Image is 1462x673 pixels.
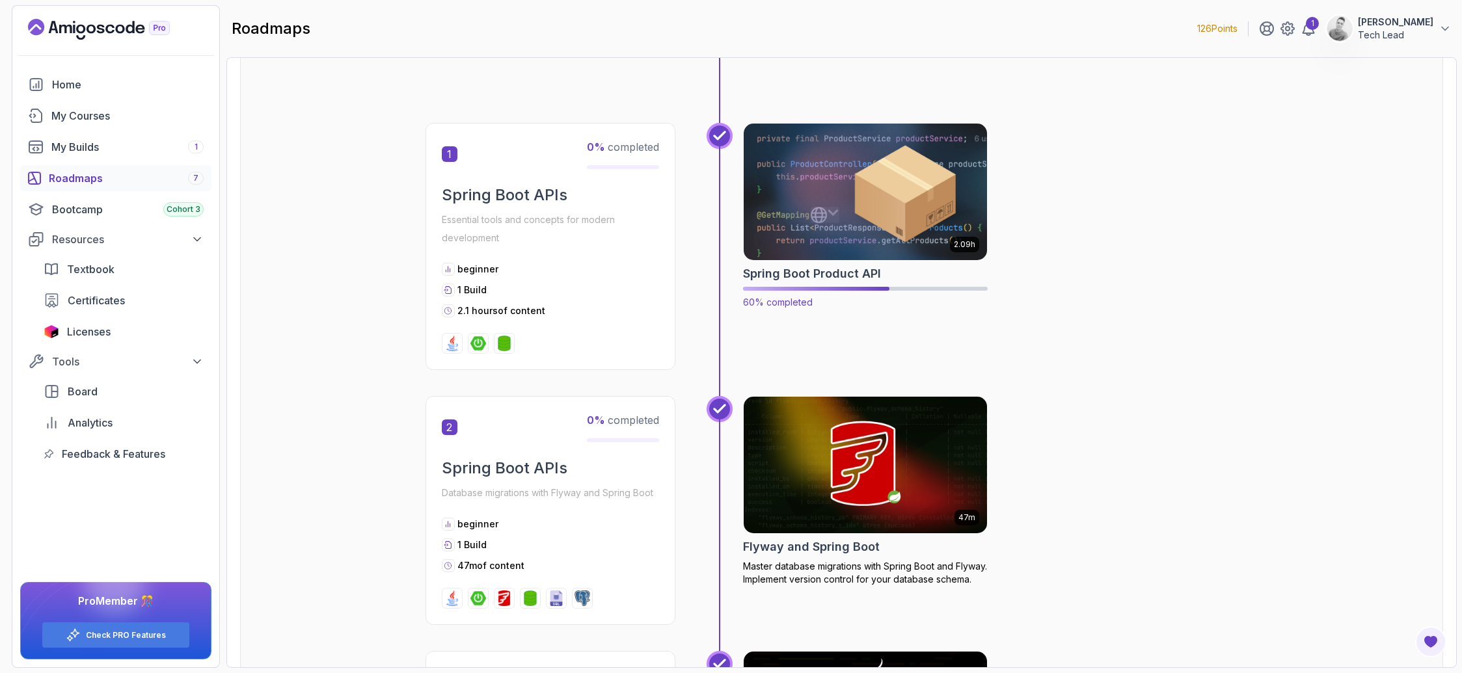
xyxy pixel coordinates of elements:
img: Flyway and Spring Boot card [744,397,987,533]
h2: Spring Boot Product API [743,265,881,283]
img: spring-boot logo [470,590,486,606]
div: My Courses [51,108,204,124]
p: 47m of content [457,559,524,572]
span: 1 [442,146,457,162]
span: Feedback & Features [62,446,165,462]
h2: Spring Boot APIs [442,185,659,205]
span: Cohort 3 [167,204,200,215]
span: Board [68,384,98,399]
p: 2.09h [954,239,975,250]
img: sql logo [548,590,564,606]
p: Database migrations with Flyway and Spring Boot [442,484,659,502]
span: 60% completed [743,297,813,308]
div: Bootcamp [52,202,204,217]
span: completed [587,140,659,153]
img: jetbrains icon [44,325,59,338]
span: 7 [193,173,198,183]
a: board [36,378,211,404]
h2: roadmaps [232,18,310,39]
div: Resources [52,231,204,247]
a: bootcamp [20,196,211,222]
div: 1 [1306,17,1319,30]
span: 2 [442,419,457,435]
p: 47m [958,512,975,523]
span: completed [587,414,659,427]
button: Tools [20,350,211,373]
div: Tools [52,354,204,369]
p: Tech Lead [1358,29,1433,42]
img: postgres logo [575,590,590,606]
h2: Flyway and Spring Boot [743,538,880,556]
span: 0 % [587,140,605,153]
p: [PERSON_NAME] [1358,16,1433,29]
a: builds [20,134,211,160]
p: 2.1 hours of content [457,304,545,317]
img: spring-data-jpa logo [496,336,512,351]
a: textbook [36,256,211,282]
span: Analytics [68,415,113,430]
span: Textbook [67,261,115,277]
a: 1 [1301,21,1316,36]
a: Check PRO Features [86,630,166,640]
img: java logo [444,336,460,351]
span: 1 Build [457,539,487,550]
a: Spring Boot Product API card2.09hSpring Boot Product API60% completed [743,123,988,309]
a: feedback [36,441,211,467]
button: Check PRO Features [42,622,190,648]
span: 1 Build [457,284,487,295]
img: spring-data-jpa logo [522,590,538,606]
a: roadmaps [20,165,211,191]
span: 0 % [587,414,605,427]
a: certificates [36,287,211,313]
p: beginner [457,263,498,276]
img: user profile image [1327,16,1352,41]
img: flyway logo [496,590,512,606]
span: Certificates [68,293,125,308]
a: home [20,72,211,98]
button: Open Feedback Button [1415,626,1446,657]
a: licenses [36,319,211,345]
span: Licenses [67,324,111,339]
span: 1 [195,142,198,152]
img: java logo [444,590,460,606]
h2: Spring Boot APIs [442,458,659,479]
p: Essential tools and concepts for modern development [442,211,659,247]
div: Roadmaps [49,170,204,186]
button: user profile image[PERSON_NAME]Tech Lead [1327,16,1452,42]
a: courses [20,103,211,129]
p: 126 Points [1197,22,1238,35]
p: Master database migrations with Spring Boot and Flyway. Implement version control for your databa... [743,560,988,586]
div: My Builds [51,139,204,155]
a: analytics [36,410,211,436]
p: beginner [457,518,498,531]
div: Home [52,77,204,92]
a: Landing page [28,19,200,40]
img: Spring Boot Product API card [737,120,993,263]
button: Resources [20,228,211,251]
img: spring-boot logo [470,336,486,351]
a: Flyway and Spring Boot card47mFlyway and Spring BootMaster database migrations with Spring Boot a... [743,396,988,586]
